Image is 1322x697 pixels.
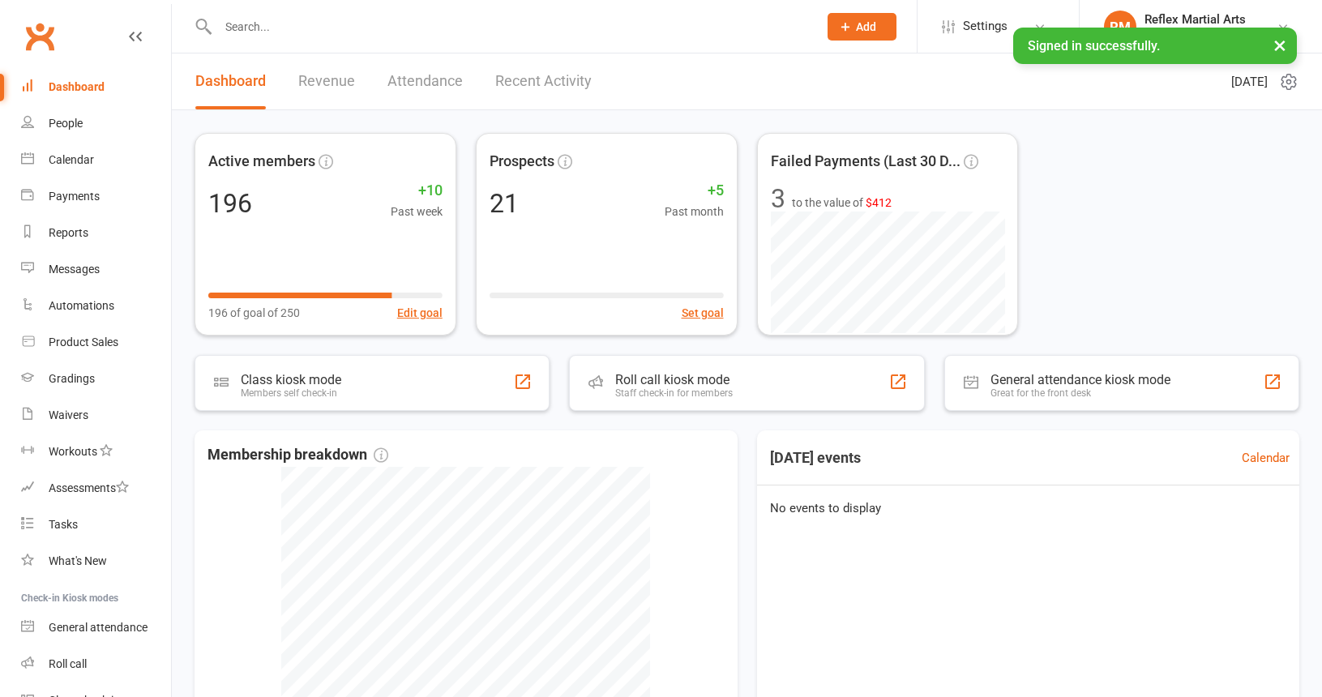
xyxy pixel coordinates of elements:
div: Assessments [49,481,129,494]
span: Failed Payments (Last 30 D... [771,150,960,173]
span: +5 [665,179,724,203]
div: Automations [49,299,114,312]
span: Past month [665,203,724,220]
div: Reflex Martial Arts [1144,12,1246,27]
a: Calendar [21,142,171,178]
a: Recent Activity [495,53,592,109]
div: No events to display [751,485,1307,531]
div: 196 [208,190,252,216]
input: Search... [213,15,806,38]
div: Roll call kiosk mode [615,372,733,387]
a: Reports [21,215,171,251]
div: Tasks [49,518,78,531]
a: Attendance [387,53,463,109]
div: What's New [49,554,107,567]
span: 196 of goal of 250 [208,304,300,322]
a: Tasks [21,507,171,543]
a: What's New [21,543,171,579]
div: Staff check-in for members [615,387,733,399]
div: General attendance kiosk mode [990,372,1170,387]
span: +10 [391,179,443,203]
span: $412 [866,196,892,209]
div: People [49,117,83,130]
button: Set goal [682,304,724,322]
div: 3 [771,186,785,212]
a: Calendar [1242,448,1290,468]
a: Messages [21,251,171,288]
h3: [DATE] events [757,443,874,473]
span: Signed in successfully. [1028,38,1160,53]
div: Class kiosk mode [241,372,341,387]
div: 21 [490,190,519,216]
a: General attendance kiosk mode [21,609,171,646]
div: RM [1104,11,1136,43]
div: Members self check-in [241,387,341,399]
div: Messages [49,263,100,276]
div: Workouts [49,445,97,458]
a: Waivers [21,397,171,434]
button: × [1265,28,1294,62]
div: Reflex Martial Arts [1144,27,1246,41]
div: Dashboard [49,80,105,93]
div: Great for the front desk [990,387,1170,399]
div: Waivers [49,408,88,421]
div: Roll call [49,657,87,670]
button: Edit goal [397,304,443,322]
span: [DATE] [1231,72,1268,92]
a: Payments [21,178,171,215]
div: Payments [49,190,100,203]
a: Roll call [21,646,171,682]
span: Prospects [490,150,554,173]
a: Automations [21,288,171,324]
a: Product Sales [21,324,171,361]
span: Settings [963,8,1008,45]
a: Workouts [21,434,171,470]
a: Revenue [298,53,355,109]
a: Dashboard [21,69,171,105]
a: People [21,105,171,142]
a: Clubworx [19,16,60,57]
button: Add [828,13,896,41]
span: Add [856,20,876,33]
a: Gradings [21,361,171,397]
span: Past week [391,203,443,220]
div: Product Sales [49,336,118,348]
a: Dashboard [195,53,266,109]
div: Gradings [49,372,95,385]
span: Active members [208,150,315,173]
div: Calendar [49,153,94,166]
div: General attendance [49,621,148,634]
span: Membership breakdown [207,443,388,467]
span: to the value of [792,194,892,212]
div: Reports [49,226,88,239]
a: Assessments [21,470,171,507]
